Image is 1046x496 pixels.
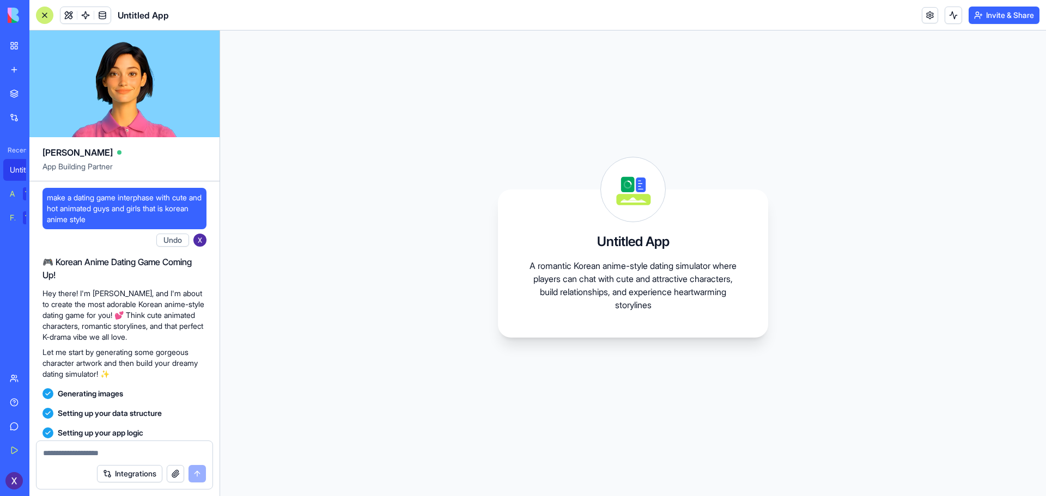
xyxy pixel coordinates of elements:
[193,234,206,247] img: ACg8ocIzbhZT9DULIc5wXb07KUN2qICFzRPY_5QMU8ij0ARBLElFnQ=s96-c
[47,192,202,225] span: make a dating game interphase with cute and hot animated guys and girls that is korean anime style
[3,183,47,205] a: AI Logo GeneratorTRY
[118,9,169,22] span: Untitled App
[58,388,123,399] span: Generating images
[42,146,113,159] span: [PERSON_NAME]
[10,164,40,175] div: Untitled App
[3,146,26,155] span: Recent
[42,161,206,181] span: App Building Partner
[5,472,23,489] img: ACg8ocIzbhZT9DULIc5wXb07KUN2qICFzRPY_5QMU8ij0ARBLElFnQ=s96-c
[42,288,206,342] p: Hey there! I'm [PERSON_NAME], and I'm about to create the most adorable Korean anime-style dating...
[42,347,206,379] p: Let me start by generating some gorgeous character artwork and then build your dreamy dating simu...
[524,259,742,311] p: A romantic Korean anime-style dating simulator where players can chat with cute and attractive ch...
[597,233,670,250] h3: Untitled App
[23,211,40,224] div: TRY
[58,408,162,419] span: Setting up your data structure
[97,465,162,482] button: Integrations
[58,427,143,438] span: Setting up your app logic
[23,187,40,200] div: TRY
[3,207,47,229] a: Feedback FormTRY
[969,7,1039,24] button: Invite & Share
[3,159,47,181] a: Untitled App
[8,8,75,23] img: logo
[10,188,15,199] div: AI Logo Generator
[10,212,15,223] div: Feedback Form
[42,255,206,281] h2: 🎮 Korean Anime Dating Game Coming Up!
[156,234,189,247] button: Undo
